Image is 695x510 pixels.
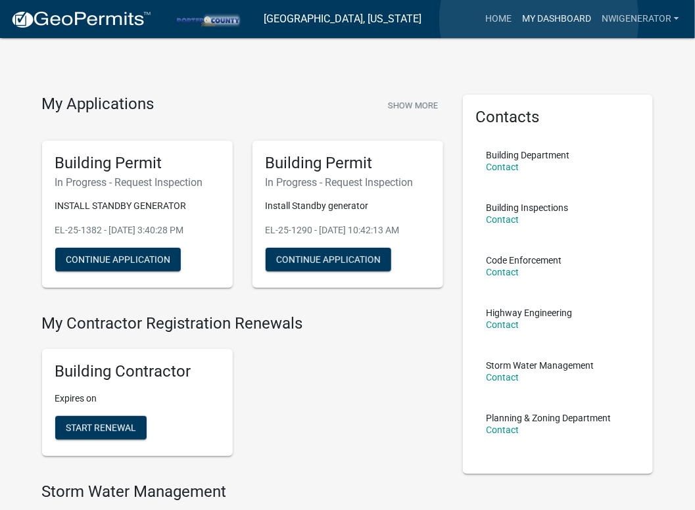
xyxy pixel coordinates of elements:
a: nwigenerator [596,7,684,32]
h5: Building Contractor [55,362,220,381]
img: Porter County, Indiana [162,10,253,28]
a: My Dashboard [517,7,596,32]
a: Home [480,7,517,32]
p: EL-25-1290 - [DATE] 10:42:13 AM [266,223,430,237]
p: INSTALL STANDBY GENERATOR [55,199,220,213]
p: Building Department [487,151,570,160]
a: Contact [487,267,519,277]
p: Building Inspections [487,203,569,212]
a: Contact [487,425,519,435]
button: Show More [383,95,443,116]
h4: My Applications [42,95,155,114]
button: Start Renewal [55,416,147,440]
h5: Building Permit [55,154,220,173]
p: Install Standby generator [266,199,430,213]
h5: Building Permit [266,154,430,173]
h5: Contacts [476,108,640,127]
h4: My Contractor Registration Renewals [42,314,443,333]
p: EL-25-1382 - [DATE] 3:40:28 PM [55,223,220,237]
button: Continue Application [55,248,181,271]
button: Continue Application [266,248,391,271]
p: Expires on [55,392,220,406]
p: Planning & Zoning Department [487,413,611,423]
h4: Storm Water Management [42,482,443,501]
span: Start Renewal [66,423,136,433]
a: Contact [487,214,519,225]
h6: In Progress - Request Inspection [55,176,220,189]
p: Highway Engineering [487,308,573,317]
a: Contact [487,372,519,382]
a: [GEOGRAPHIC_DATA], [US_STATE] [264,8,421,30]
a: Contact [487,162,519,172]
p: Code Enforcement [487,256,562,265]
p: Storm Water Management [487,361,594,370]
a: Contact [487,319,519,330]
wm-registration-list-section: My Contractor Registration Renewals [42,314,443,467]
h6: In Progress - Request Inspection [266,176,430,189]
